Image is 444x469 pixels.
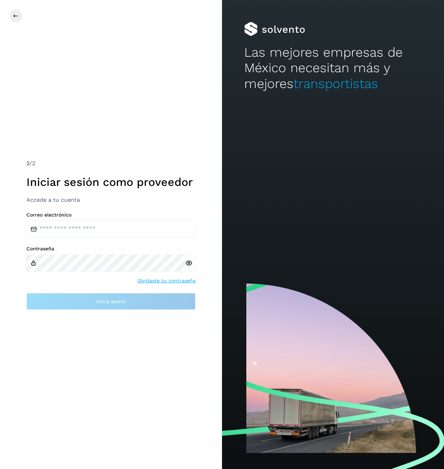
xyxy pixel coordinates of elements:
span: 2 [26,160,30,167]
h3: Accede a tu cuenta [26,196,196,203]
a: Olvidaste tu contraseña [137,277,196,284]
div: /2 [26,159,196,168]
h1: Iniciar sesión como proveedor [26,175,196,189]
button: Inicia sesión [26,293,196,310]
span: transportistas [294,76,378,91]
label: Contraseña [26,246,196,252]
h2: Las mejores empresas de México necesitan más y mejores [244,45,422,92]
label: Correo electrónico [26,212,196,218]
span: Inicia sesión [96,299,126,304]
